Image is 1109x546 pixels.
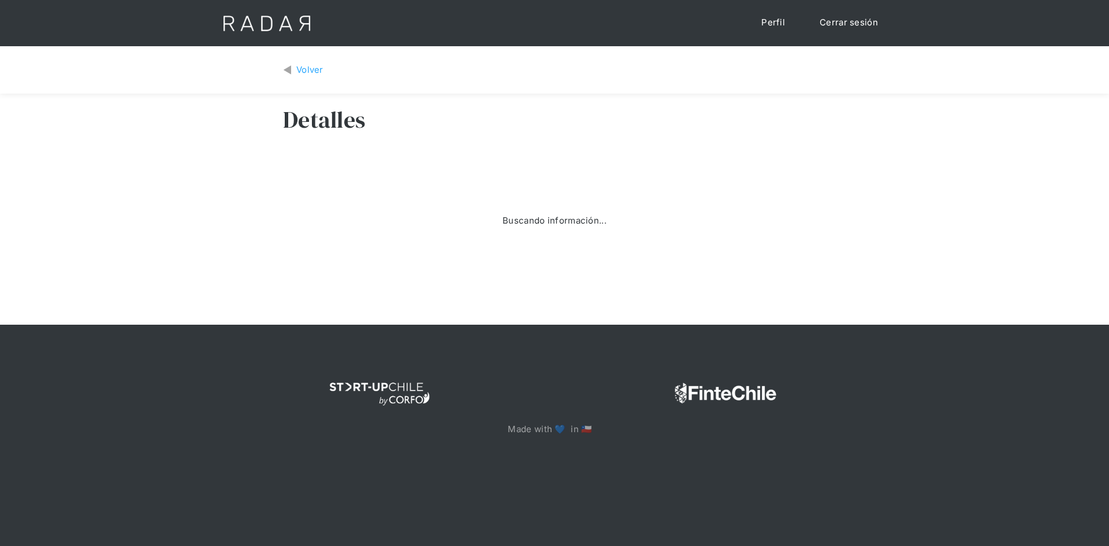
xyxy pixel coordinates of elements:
a: Volver [283,64,323,77]
h3: Detalles [283,105,365,134]
div: Buscando información... [503,214,606,228]
p: Made with 💙 in 🇨🇱 [508,423,601,436]
a: Perfil [750,12,797,34]
div: Volver [296,64,323,77]
a: Cerrar sesión [808,12,890,34]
